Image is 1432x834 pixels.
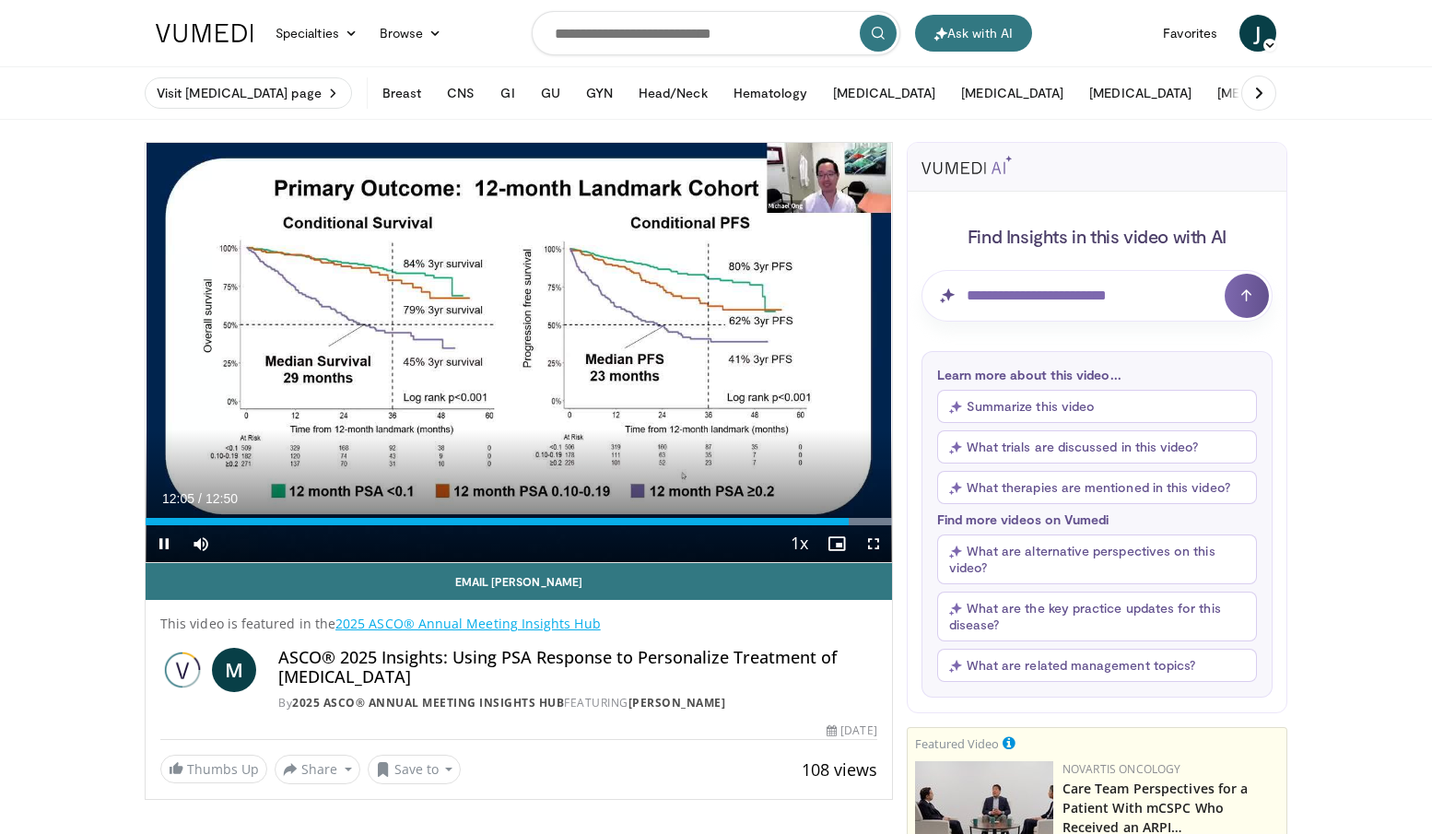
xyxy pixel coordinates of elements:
[937,390,1257,423] button: Summarize this video
[915,15,1032,52] button: Ask with AI
[915,735,999,752] small: Featured Video
[532,11,900,55] input: Search topics, interventions
[575,75,624,112] button: GYN
[1206,75,1331,112] button: [MEDICAL_DATA]
[368,755,462,784] button: Save to
[937,430,1257,464] button: What trials are discussed in this video?
[146,518,892,525] div: Progress Bar
[278,648,877,687] h4: ASCO® 2025 Insights: Using PSA Response to Personalize Treatment of [MEDICAL_DATA]
[369,15,453,52] a: Browse
[937,592,1257,641] button: What are the key practice updates for this disease?
[146,143,892,563] video-js: Video Player
[937,511,1257,527] p: Find more videos on Vumedi
[205,491,238,506] span: 12:50
[275,755,360,784] button: Share
[182,525,219,562] button: Mute
[855,525,892,562] button: Fullscreen
[278,695,877,711] div: By FEATURING
[628,75,719,112] button: Head/Neck
[1152,15,1228,52] a: Favorites
[818,525,855,562] button: Enable picture-in-picture mode
[212,648,256,692] a: M
[628,695,726,711] a: [PERSON_NAME]
[160,615,877,633] p: This video is featured in the
[146,525,182,562] button: Pause
[921,270,1273,322] input: Question for AI
[937,471,1257,504] button: What therapies are mentioned in this video?
[937,649,1257,682] button: What are related management topics?
[921,156,1012,174] img: vumedi-ai-logo.svg
[921,224,1273,248] h4: Find Insights in this video with AI
[156,24,253,42] img: VuMedi Logo
[146,563,892,600] a: Email [PERSON_NAME]
[822,75,946,112] button: [MEDICAL_DATA]
[722,75,819,112] button: Hematology
[1239,15,1276,52] a: J
[781,525,818,562] button: Playback Rate
[530,75,571,112] button: GU
[160,755,267,783] a: Thumbs Up
[827,722,876,739] div: [DATE]
[937,367,1257,382] p: Learn more about this video...
[371,75,432,112] button: Breast
[1078,75,1203,112] button: [MEDICAL_DATA]
[436,75,486,112] button: CNS
[1062,761,1181,777] a: Novartis Oncology
[264,15,369,52] a: Specialties
[335,615,601,632] a: 2025 ASCO® Annual Meeting Insights Hub
[937,534,1257,584] button: What are alternative perspectives on this video?
[489,75,525,112] button: GI
[802,758,877,781] span: 108 views
[292,695,564,711] a: 2025 ASCO® Annual Meeting Insights Hub
[198,491,202,506] span: /
[950,75,1074,112] button: [MEDICAL_DATA]
[145,77,352,109] a: Visit [MEDICAL_DATA] page
[160,648,205,692] img: 2025 ASCO® Annual Meeting Insights Hub
[162,491,194,506] span: 12:05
